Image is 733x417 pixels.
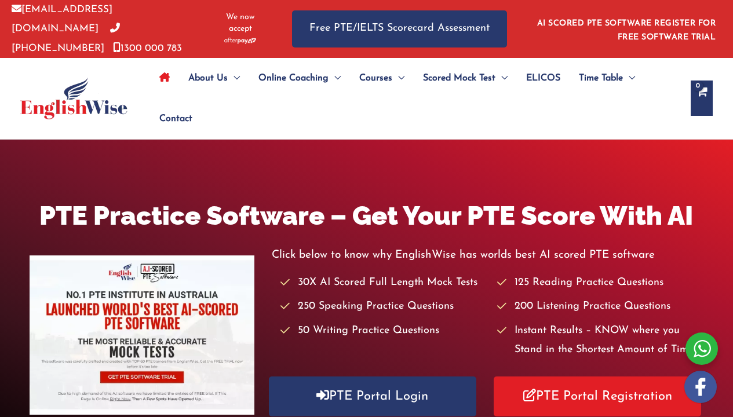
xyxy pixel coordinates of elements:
img: Afterpay-Logo [224,38,256,44]
a: [PHONE_NUMBER] [12,24,120,53]
h1: PTE Practice Software – Get Your PTE Score With AI [30,197,704,234]
a: View Shopping Cart, empty [691,81,713,116]
a: PTE Portal Registration [494,376,701,416]
nav: Site Navigation: Main Menu [150,58,679,139]
span: Courses [359,58,392,98]
img: cropped-ew-logo [20,78,127,119]
span: Menu Toggle [495,58,508,98]
li: 250 Speaking Practice Questions [280,297,487,316]
span: Time Table [579,58,623,98]
a: Scored Mock TestMenu Toggle [414,58,517,98]
p: Click below to know why EnglishWise has worlds best AI scored PTE software [272,246,704,265]
a: About UsMenu Toggle [179,58,249,98]
a: Contact [150,98,192,139]
a: Free PTE/IELTS Scorecard Assessment [292,10,507,47]
li: 50 Writing Practice Questions [280,321,487,341]
li: 200 Listening Practice Questions [497,297,703,316]
a: CoursesMenu Toggle [350,58,414,98]
a: Online CoachingMenu Toggle [249,58,350,98]
span: Menu Toggle [392,58,404,98]
a: ELICOS [517,58,570,98]
a: Time TableMenu Toggle [570,58,644,98]
a: 1300 000 783 [113,43,182,53]
span: Menu Toggle [623,58,635,98]
span: Menu Toggle [228,58,240,98]
li: 125 Reading Practice Questions [497,273,703,292]
span: Menu Toggle [329,58,341,98]
a: PTE Portal Login [269,376,476,416]
span: We now accept [217,12,263,35]
li: Instant Results – KNOW where you Stand in the Shortest Amount of Time [497,321,703,360]
li: 30X AI Scored Full Length Mock Tests [280,273,487,292]
span: ELICOS [526,58,560,98]
a: AI SCORED PTE SOFTWARE REGISTER FOR FREE SOFTWARE TRIAL [537,19,716,42]
span: Scored Mock Test [423,58,495,98]
img: white-facebook.png [684,371,717,403]
a: [EMAIL_ADDRESS][DOMAIN_NAME] [12,5,112,34]
img: pte-institute-main [30,255,254,415]
span: Contact [159,98,192,139]
span: About Us [188,58,228,98]
span: Online Coaching [258,58,329,98]
aside: Header Widget 1 [530,10,721,47]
